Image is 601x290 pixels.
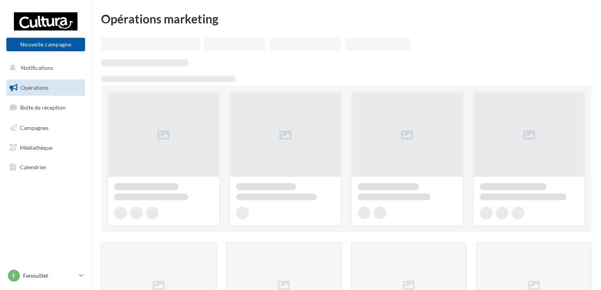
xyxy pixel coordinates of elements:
a: Boîte de réception [5,99,87,116]
a: Médiathèque [5,139,87,156]
a: F Fenouillet [6,268,85,283]
a: Campagnes [5,120,87,136]
a: Opérations [5,79,87,96]
span: Médiathèque [20,144,52,151]
span: F [12,272,16,280]
p: Fenouillet [23,272,76,280]
span: Calendrier [20,164,47,170]
a: Calendrier [5,159,87,176]
span: Boîte de réception [20,104,66,111]
button: Notifications [5,60,83,76]
button: Nouvelle campagne [6,38,85,51]
span: Campagnes [20,124,48,131]
span: Opérations [21,84,48,91]
span: Notifications [21,64,53,71]
div: Opérations marketing [101,13,591,25]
